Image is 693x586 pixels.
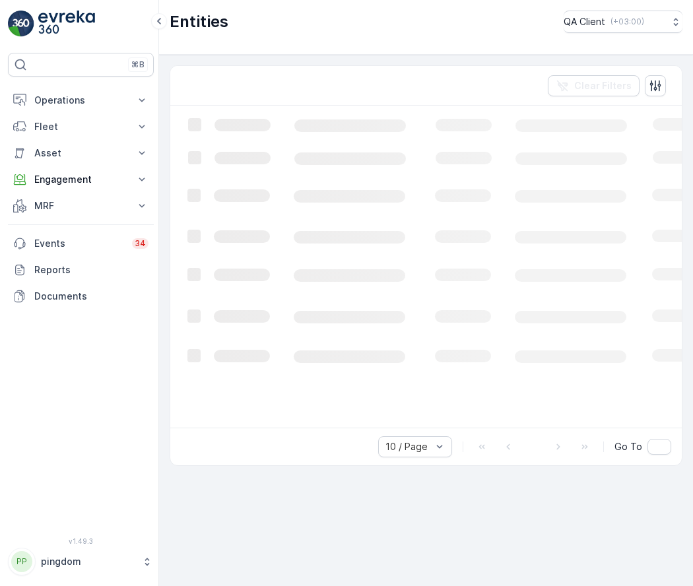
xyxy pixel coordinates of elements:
[34,290,148,303] p: Documents
[38,11,95,37] img: logo_light-DOdMpM7g.png
[34,237,124,250] p: Events
[610,16,644,27] p: ( +03:00 )
[8,548,154,575] button: PPpingdom
[170,11,228,32] p: Entities
[548,75,640,96] button: Clear Filters
[34,263,148,277] p: Reports
[11,551,32,572] div: PP
[564,15,605,28] p: QA Client
[34,199,127,212] p: MRF
[34,146,127,160] p: Asset
[8,537,154,545] span: v 1.49.3
[8,166,154,193] button: Engagement
[41,555,135,568] p: pingdom
[34,120,127,133] p: Fleet
[8,140,154,166] button: Asset
[8,193,154,219] button: MRF
[8,257,154,283] a: Reports
[131,59,145,70] p: ⌘B
[135,238,146,249] p: 34
[8,87,154,114] button: Operations
[8,11,34,37] img: logo
[34,173,127,186] p: Engagement
[574,79,632,92] p: Clear Filters
[8,230,154,257] a: Events34
[8,283,154,309] a: Documents
[564,11,682,33] button: QA Client(+03:00)
[8,114,154,140] button: Fleet
[614,440,642,453] span: Go To
[34,94,127,107] p: Operations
